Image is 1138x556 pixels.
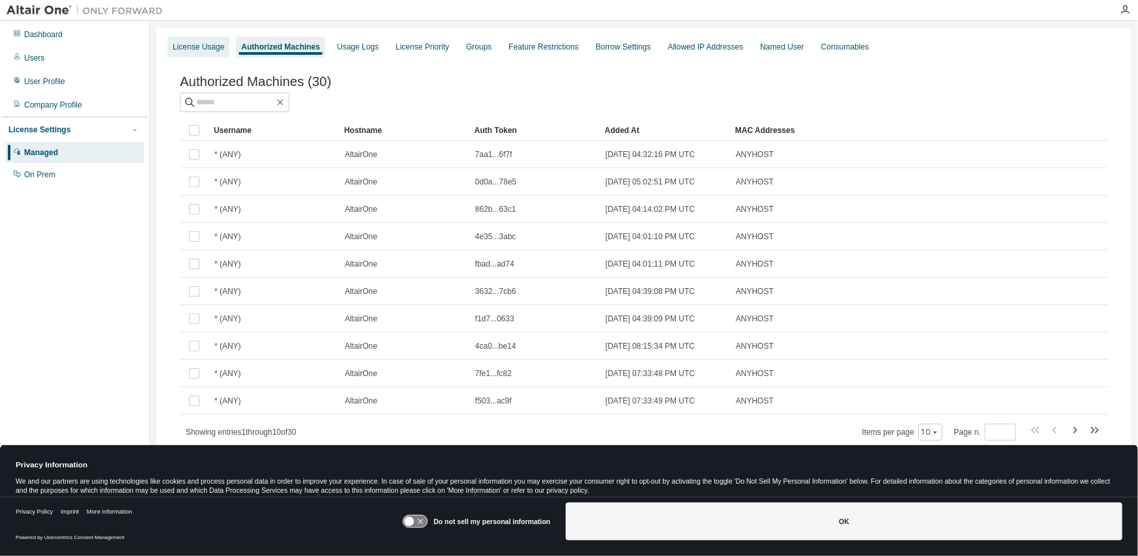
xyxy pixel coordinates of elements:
div: Users [24,53,44,63]
div: Allowed IP Addresses [668,42,744,52]
div: Added At [605,120,725,141]
span: [DATE] 05:02:51 PM UTC [605,177,695,187]
div: Consumables [821,42,869,52]
div: Username [214,120,334,141]
span: ANYHOST [736,314,774,324]
span: Authorized Machines (30) [180,74,331,89]
span: AltairOne [345,341,377,351]
span: ANYHOST [736,204,774,214]
div: On Prem [24,169,55,180]
span: [DATE] 04:01:11 PM UTC [605,259,695,269]
span: * (ANY) [214,204,241,214]
span: AltairOne [345,231,377,242]
div: User Profile [24,76,65,87]
span: AltairOne [345,396,377,406]
div: Authorized Machines [241,42,320,52]
span: AltairOne [345,286,377,297]
span: ANYHOST [736,231,774,242]
span: ANYHOST [736,368,774,379]
span: * (ANY) [214,341,241,351]
span: [DATE] 07:33:48 PM UTC [605,368,695,379]
span: Items per page [862,424,942,441]
span: * (ANY) [214,149,241,160]
span: 3632...7cb6 [475,286,516,297]
span: * (ANY) [214,231,241,242]
span: 7fe1...fc82 [475,368,512,379]
span: * (ANY) [214,286,241,297]
span: AltairOne [345,368,377,379]
span: 862b...63c1 [475,204,516,214]
span: 0d0a...78e5 [475,177,516,187]
span: * (ANY) [214,396,241,406]
div: Borrow Settings [596,42,651,52]
span: Page n. [954,424,1016,441]
span: [DATE] 04:01:10 PM UTC [605,231,695,242]
span: [DATE] 04:39:09 PM UTC [605,314,695,324]
img: Altair One [7,4,169,17]
span: ANYHOST [736,149,774,160]
span: * (ANY) [214,314,241,324]
div: Managed [24,147,58,158]
span: AltairOne [345,204,377,214]
div: Company Profile [24,100,82,110]
span: ANYHOST [736,259,774,269]
span: * (ANY) [214,368,241,379]
span: ANYHOST [736,396,774,406]
div: License Settings [8,124,70,135]
button: 10 [922,427,939,437]
span: f503...ac9f [475,396,512,406]
div: License Usage [173,42,224,52]
span: 4e35...3abc [475,231,516,242]
div: Usage Logs [337,42,379,52]
span: 4ca0...be14 [475,341,516,351]
span: ANYHOST [736,177,774,187]
span: * (ANY) [214,259,241,269]
div: Hostname [344,120,464,141]
span: 7aa1...6f7f [475,149,512,160]
div: Auth Token [474,120,594,141]
span: Showing entries 1 through 10 of 30 [186,428,297,437]
span: AltairOne [345,259,377,269]
div: MAC Addresses [735,120,971,141]
span: * (ANY) [214,177,241,187]
span: [DATE] 04:14:02 PM UTC [605,204,695,214]
span: [DATE] 08:15:34 PM UTC [605,341,695,351]
span: ANYHOST [736,286,774,297]
div: Groups [466,42,491,52]
span: AltairOne [345,314,377,324]
div: Feature Restrictions [509,42,579,52]
span: [DATE] 04:32:16 PM UTC [605,149,695,160]
span: ANYHOST [736,341,774,351]
div: Dashboard [24,29,63,40]
span: AltairOne [345,149,377,160]
span: AltairOne [345,177,377,187]
span: fbad...ad74 [475,259,514,269]
span: [DATE] 04:39:08 PM UTC [605,286,695,297]
div: License Priority [396,42,449,52]
span: f1d7...0633 [475,314,514,324]
span: [DATE] 07:33:49 PM UTC [605,396,695,406]
div: Named User [760,42,804,52]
